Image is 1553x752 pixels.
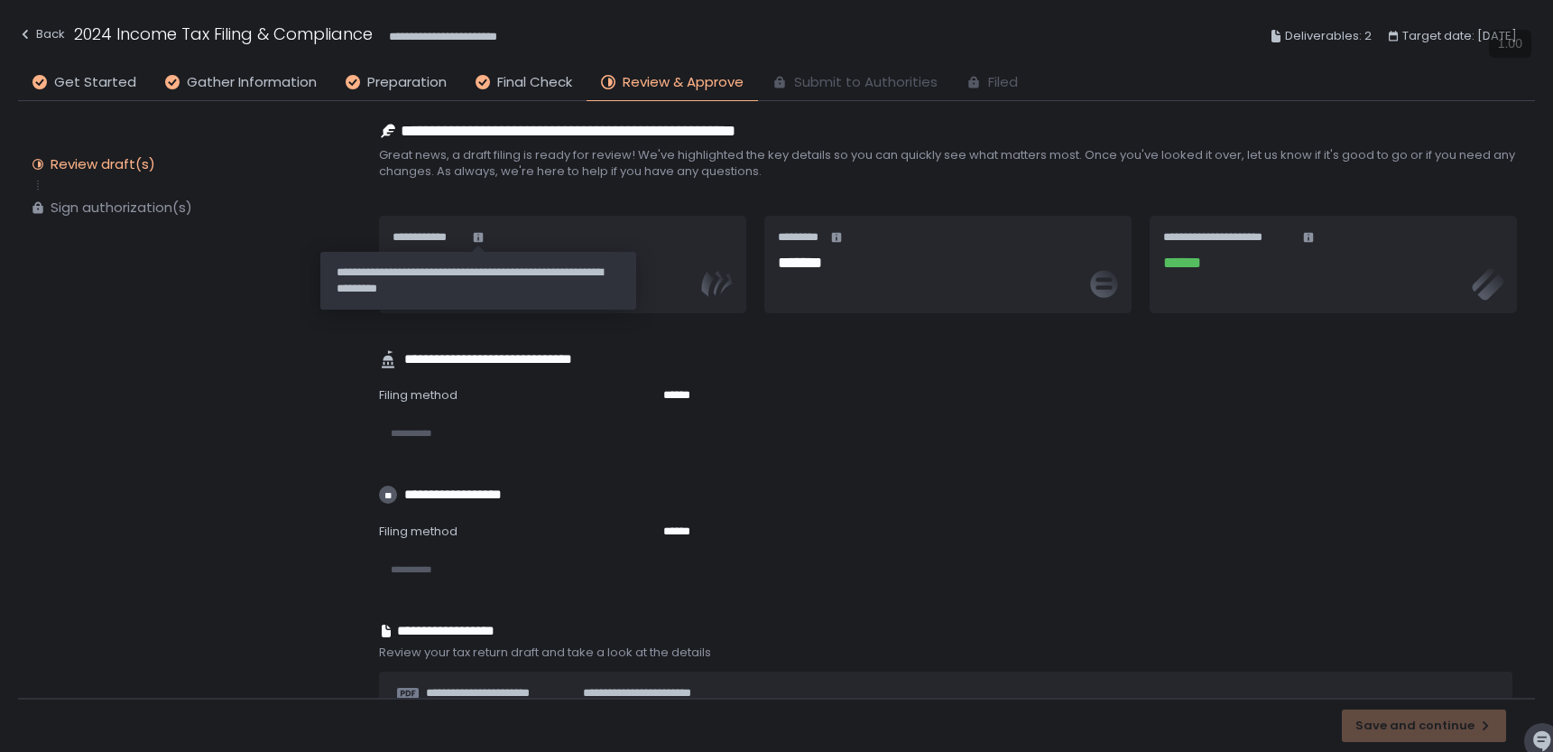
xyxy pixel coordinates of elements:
[497,72,572,93] span: Final Check
[379,523,458,540] span: Filing method
[379,386,458,404] span: Filing method
[1402,25,1517,47] span: Target date: [DATE]
[51,155,155,173] div: Review draft(s)
[18,22,65,51] button: Back
[623,72,744,93] span: Review & Approve
[18,23,65,45] div: Back
[74,22,373,46] h1: 2024 Income Tax Filing & Compliance
[51,199,192,217] div: Sign authorization(s)
[988,72,1018,93] span: Filed
[379,645,1517,661] span: Review your tax return draft and take a look at the details
[379,147,1517,180] span: Great news, a draft filing is ready for review! We've highlighted the key details so you can quic...
[794,72,938,93] span: Submit to Authorities
[1285,25,1372,47] span: Deliverables: 2
[187,72,317,93] span: Gather Information
[367,72,447,93] span: Preparation
[54,72,136,93] span: Get Started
